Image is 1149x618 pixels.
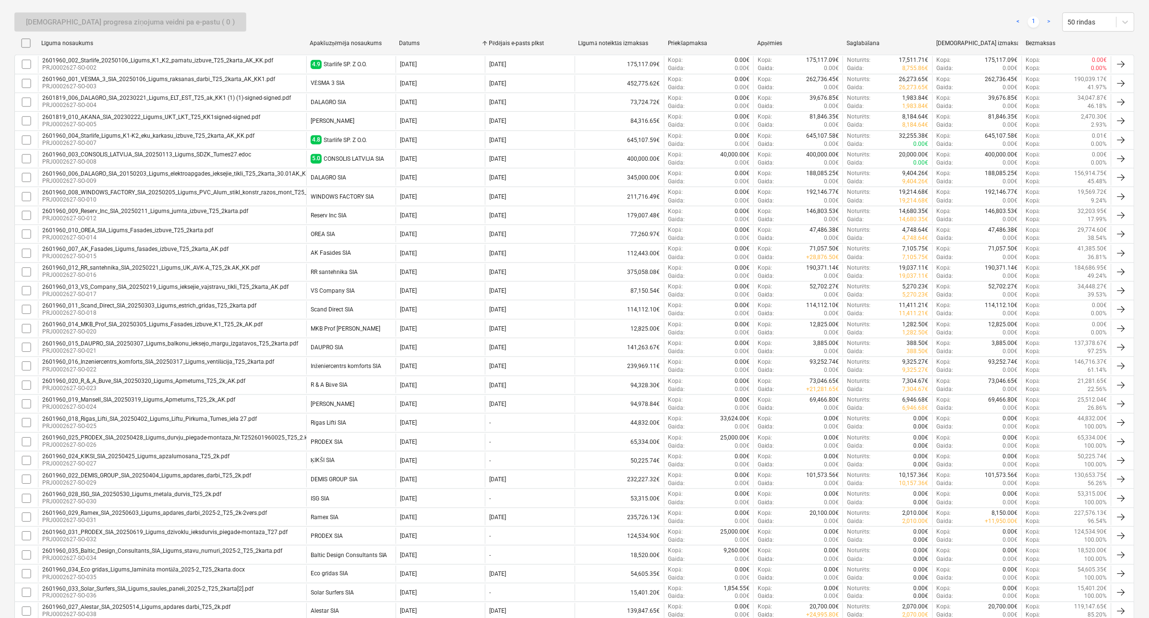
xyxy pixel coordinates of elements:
[824,178,839,186] p: 0.00€
[668,64,685,72] p: Gaida :
[1026,94,1040,102] p: Kopā :
[1075,75,1107,83] p: 190,039.17€
[1091,121,1107,129] p: 2.93%
[758,94,772,102] p: Kopā :
[899,83,929,92] p: 26,273.65€
[937,234,954,242] p: Gaida :
[400,61,417,68] div: [DATE]
[668,178,685,186] p: Gaida :
[1101,572,1149,618] iframe: Chat Widget
[1003,234,1018,242] p: 0.00€
[575,188,664,204] div: 211,716.49€
[324,61,367,68] div: Starlife SP. Z O.O.
[735,132,750,140] p: 0.00€
[758,245,772,253] p: Kopā :
[847,151,871,159] p: Noturēts :
[1026,83,1040,92] p: Kopā :
[1026,121,1040,129] p: Kopā :
[575,434,664,450] div: 65,334.00€
[937,151,951,159] p: Kopā :
[735,197,750,205] p: 0.00€
[579,40,660,47] div: Līgumā noteiktās izmaksas
[311,154,322,163] span: 5.0
[899,75,929,83] p: 26,273.65€
[937,169,951,178] p: Kopā :
[903,169,929,178] p: 9,404.26€
[311,135,322,144] span: 4.8
[575,151,664,167] div: 400,000.00€
[668,83,685,92] p: Gaida :
[806,151,839,159] p: 400,000.00€
[1026,56,1040,64] p: Kopā :
[311,118,354,124] div: AKANA SIA
[758,83,774,92] p: Gaida :
[758,226,772,234] p: Kopā :
[989,94,1018,102] p: 39,676.85€
[1013,16,1024,28] a: Previous page
[847,83,864,92] p: Gaida :
[937,188,951,196] p: Kopā :
[937,56,951,64] p: Kopā :
[847,94,871,102] p: Noturēts :
[847,169,871,178] p: Noturēts :
[575,396,664,412] div: 94,978.84€
[720,151,750,159] p: 40,000.00€
[668,215,685,224] p: Gaida :
[914,159,929,167] p: 0.00€
[42,57,273,64] div: 2601960_002_Starlife_20250106_Ligums_K1_K2_pamatu_izbuve_T25_2karta_AK_KK.pdf
[758,132,772,140] p: Kopā :
[400,118,417,124] div: [DATE]
[735,169,750,178] p: 0.00€
[735,245,750,253] p: 0.00€
[735,188,750,196] p: 0.00€
[41,40,302,47] div: Līguma nosaukums
[668,132,683,140] p: Kopā :
[42,95,291,101] div: 2601819_006_DALAGRO_SIA_20230221_Ligums_ELT_EST_T25_ak_KK1 (1) (1)-signed-signed.pdf
[1092,132,1107,140] p: 0.01€
[899,132,929,140] p: 32,255.38€
[575,547,664,563] div: 18,520.00€
[903,226,929,234] p: 4,748.64€
[985,207,1018,215] p: 146,803.53€
[758,102,774,110] p: Gaida :
[575,245,664,261] div: 112,443.00€
[735,234,750,242] p: 0.00€
[1088,83,1107,92] p: 41.97%
[899,207,929,215] p: 14,680.35€
[847,215,864,224] p: Gaida :
[985,56,1018,64] p: 175,117.09€
[400,193,417,200] div: [DATE]
[735,83,750,92] p: 0.00€
[735,215,750,224] p: 0.00€
[1003,102,1018,110] p: 0.00€
[985,132,1018,140] p: 645,107.58€
[1003,215,1018,224] p: 0.00€
[806,169,839,178] p: 188,085.25€
[847,234,864,242] p: Gaida :
[1078,226,1107,234] p: 29,774.60€
[810,113,839,121] p: 81,846.35€
[1088,178,1107,186] p: 45.48%
[489,40,570,47] div: Pēdējais e-pasts plkst
[735,94,750,102] p: 0.00€
[400,80,417,87] div: [DATE]
[1026,188,1040,196] p: Kopā :
[311,212,347,219] div: Reserv Inc SIA
[1075,169,1107,178] p: 156,914.75€
[758,64,774,72] p: Gaida :
[847,56,871,64] p: Noturēts :
[1026,151,1040,159] p: Kopā :
[575,566,664,582] div: 54,605.35€
[824,159,839,167] p: 0.00€
[735,75,750,83] p: 0.00€
[1088,215,1107,224] p: 17.99%
[903,234,929,242] p: 4,748.64€
[1003,64,1018,72] p: 0.00€
[937,226,951,234] p: Kopā :
[758,188,772,196] p: Kopā :
[42,76,275,83] div: 2601960_001_VESMA_3_SIA_20250106_Ligums_raksanas_darbi_T25_2karta_AK_KK1.pdf
[758,207,772,215] p: Kopā :
[824,197,839,205] p: 0.00€
[899,56,929,64] p: 17,511.71€
[311,174,346,181] div: DALAGRO SIA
